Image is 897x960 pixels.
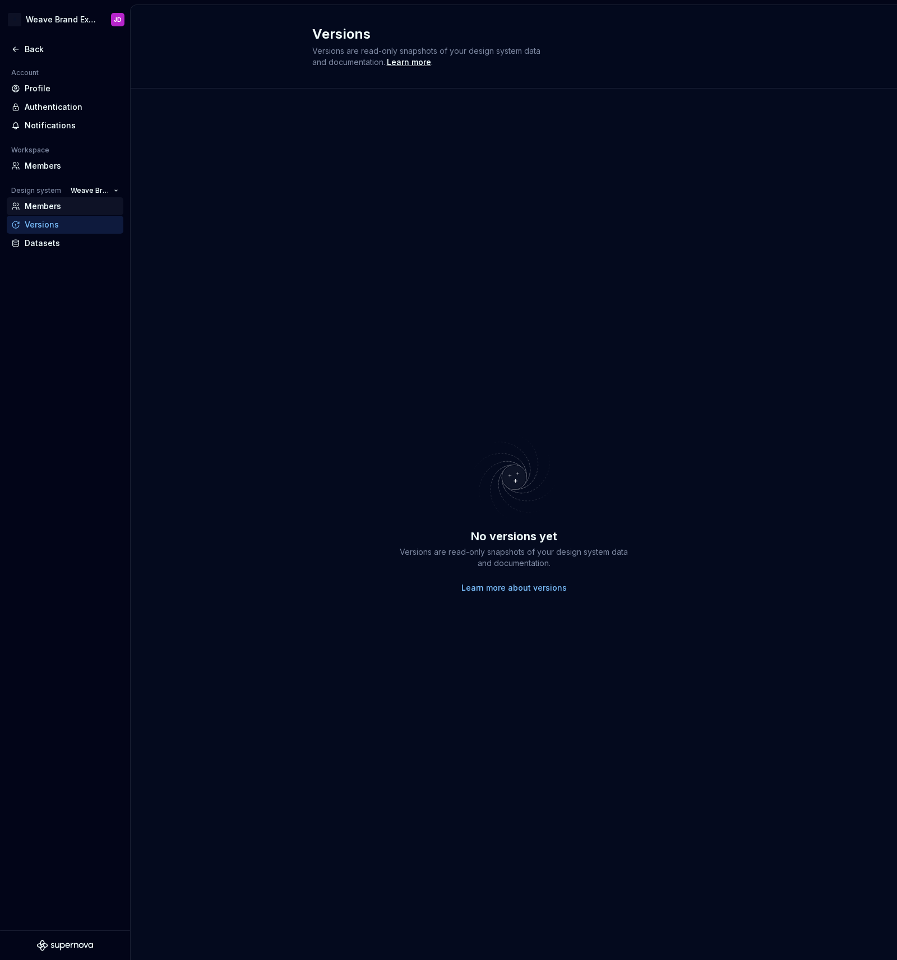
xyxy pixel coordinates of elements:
a: Members [7,197,123,215]
div: Notifications [25,120,119,131]
span: Versions are read-only snapshots of your design system data and documentation. [312,46,540,67]
a: Datasets [7,234,123,252]
div: Account [7,66,43,80]
a: Learn more [387,57,431,68]
a: Authentication [7,98,123,116]
div: No versions yet [471,528,557,544]
div: Versions [25,219,119,230]
span: . [385,58,433,67]
div: Datasets [25,238,119,249]
div: JD [114,15,122,24]
div: Workspace [7,143,54,157]
div: Members [25,201,119,212]
div: Design system [7,184,66,197]
div: Profile [25,83,119,94]
span: Weave Brand Extended [71,186,109,195]
a: Profile [7,80,123,98]
a: Notifications [7,117,123,135]
a: Versions [7,216,123,234]
div: Weave Brand Extended [26,14,98,25]
svg: Supernova Logo [37,940,93,951]
div: Back [25,44,119,55]
div: Versions are read-only snapshots of your design system data and documentation. [396,546,632,569]
h2: Versions [312,25,702,43]
a: Back [7,40,123,58]
div: Authentication [25,101,119,113]
a: Members [7,157,123,175]
a: Learn more about versions [461,582,567,593]
div: A [8,13,21,26]
div: Members [25,160,119,171]
button: AWeave Brand ExtendedJD [2,7,128,32]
